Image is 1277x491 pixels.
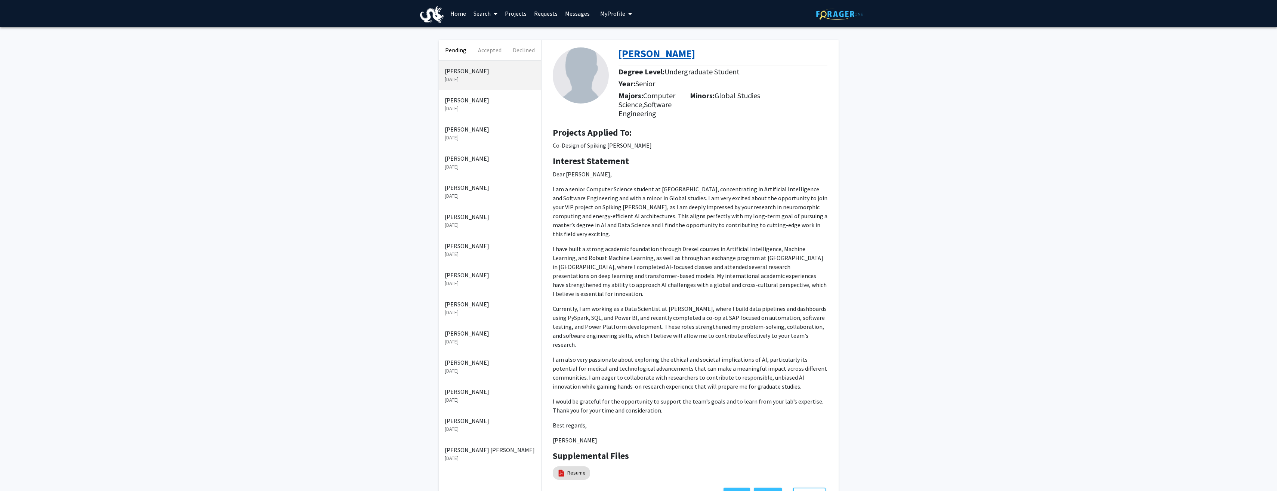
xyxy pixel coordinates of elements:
span: Global Studies [715,91,760,100]
a: Search [470,0,501,27]
p: [PERSON_NAME] [445,416,535,425]
p: [PERSON_NAME] [445,271,535,280]
img: pdf_icon.png [557,469,565,477]
button: Accepted [473,40,507,60]
p: [PERSON_NAME] [445,212,535,221]
p: [DATE] [445,280,535,287]
p: [DATE] [445,309,535,316]
button: Pending [439,40,473,60]
p: [DATE] [445,105,535,112]
h4: Supplemental Files [553,451,827,461]
span: Computer Science, [619,91,675,109]
p: Dear [PERSON_NAME], [553,170,827,179]
b: Majors: [619,91,643,100]
a: Requests [530,0,561,27]
b: Degree Level: [619,67,664,76]
img: Drexel University Logo [420,6,444,23]
img: ForagerOne Logo [816,8,863,20]
p: [PERSON_NAME] [445,125,535,134]
p: [PERSON_NAME] [445,96,535,105]
span: My Profile [600,10,625,17]
p: Currently, I am working as a Data Scientist at [PERSON_NAME], where I build data pipelines and da... [553,304,827,349]
p: [DATE] [445,75,535,83]
p: [DATE] [445,192,535,200]
span: Software Engineering [619,100,672,118]
p: [PERSON_NAME] [553,436,827,445]
p: [PERSON_NAME] [445,67,535,75]
b: Minors: [690,91,715,100]
p: I am also very passionate about exploring the ethical and societal implications of AI, particular... [553,355,827,391]
a: Resume [567,469,586,477]
p: [DATE] [445,396,535,404]
p: [DATE] [445,425,535,433]
p: I would be grateful for the opportunity to support the team’s goals and to learn from your lab’s ... [553,397,827,415]
button: Declined [507,40,541,60]
b: Projects Applied To: [553,127,632,138]
p: [DATE] [445,338,535,346]
b: Interest Statement [553,155,629,167]
p: [DATE] [445,367,535,375]
p: [PERSON_NAME] [445,329,535,338]
p: I have built a strong academic foundation through Drexel courses in Artificial Intelligence, Mach... [553,244,827,298]
a: Messages [561,0,593,27]
p: [PERSON_NAME] [PERSON_NAME] [445,445,535,454]
a: Home [447,0,470,27]
p: I am a senior Computer Science student at [GEOGRAPHIC_DATA], concentrating in Artificial Intellig... [553,185,827,238]
p: [PERSON_NAME] [445,154,535,163]
p: Best regards, [553,421,827,430]
span: Senior [635,79,655,88]
p: [PERSON_NAME] [445,183,535,192]
p: [DATE] [445,134,535,142]
p: [PERSON_NAME] [445,241,535,250]
img: Profile Picture [553,47,609,104]
b: Year: [619,79,635,88]
a: Projects [501,0,530,27]
p: [PERSON_NAME] [445,358,535,367]
p: [PERSON_NAME] [445,300,535,309]
span: Undergraduate Student [664,67,740,76]
p: [DATE] [445,163,535,171]
p: Co-Design of Spiking [PERSON_NAME] [553,141,827,150]
iframe: Chat [6,457,32,485]
p: [DATE] [445,454,535,462]
p: [PERSON_NAME] [445,387,535,396]
p: [DATE] [445,250,535,258]
b: [PERSON_NAME] [619,47,695,60]
a: Opens in a new tab [619,47,695,60]
p: [DATE] [445,221,535,229]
